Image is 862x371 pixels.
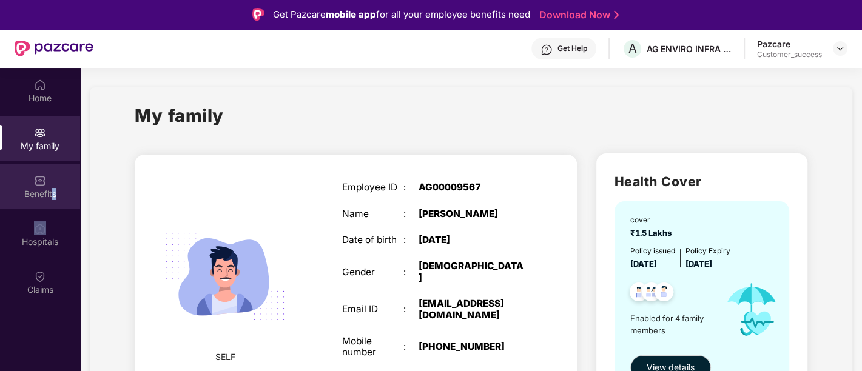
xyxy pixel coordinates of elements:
div: Email ID [342,304,403,315]
img: Logo [252,8,264,21]
div: Policy issued [630,246,675,257]
div: [EMAIL_ADDRESS][DOMAIN_NAME] [419,298,526,321]
div: Get Help [557,44,587,53]
span: Enabled for 4 family members [630,312,715,337]
img: Stroke [614,8,619,21]
img: svg+xml;base64,PHN2ZyBpZD0iRHJvcGRvd24tMzJ4MzIiIHhtbG5zPSJodHRwOi8vd3d3LnczLm9yZy8yMDAwL3N2ZyIgd2... [835,44,845,53]
div: : [403,235,419,246]
img: svg+xml;base64,PHN2ZyB4bWxucz0iaHR0cDovL3d3dy53My5vcmcvMjAwMC9zdmciIHdpZHRoPSI0OC45NDMiIGhlaWdodD... [624,279,654,309]
span: SELF [215,350,235,364]
h2: Health Cover [615,172,789,192]
div: Employee ID [342,182,403,193]
div: cover [630,215,675,226]
div: Mobile number [342,336,403,358]
img: svg+xml;base64,PHN2ZyBpZD0iSG9tZSIgeG1sbnM9Imh0dHA6Ly93d3cudzMub3JnLzIwMDAvc3ZnIiB3aWR0aD0iMjAiIG... [34,79,46,91]
img: svg+xml;base64,PHN2ZyB4bWxucz0iaHR0cDovL3d3dy53My5vcmcvMjAwMC9zdmciIHdpZHRoPSI0OC45NDMiIGhlaWdodD... [649,279,679,309]
div: AG00009567 [419,182,526,193]
div: : [403,209,419,219]
img: svg+xml;base64,PHN2ZyBpZD0iQmVuZWZpdHMiIHhtbG5zPSJodHRwOi8vd3d3LnczLm9yZy8yMDAwL3N2ZyIgd2lkdGg9Ij... [34,175,46,187]
div: Customer_success [757,50,822,59]
div: Name [342,209,403,219]
div: Get Pazcare for all your employee benefits need [273,7,530,22]
img: icon [715,270,788,349]
img: svg+xml;base64,PHN2ZyB3aWR0aD0iMjAiIGhlaWdodD0iMjAiIHZpZXdCb3g9IjAgMCAyMCAyMCIgZmlsbD0ibm9uZSIgeG... [34,127,46,139]
div: [DEMOGRAPHIC_DATA] [419,261,526,283]
span: [DATE] [685,259,712,269]
img: svg+xml;base64,PHN2ZyB4bWxucz0iaHR0cDovL3d3dy53My5vcmcvMjAwMC9zdmciIHdpZHRoPSIyMjQiIGhlaWdodD0iMT... [151,202,299,350]
div: Pazcare [757,38,822,50]
img: New Pazcare Logo [15,41,93,56]
div: : [403,267,419,278]
img: svg+xml;base64,PHN2ZyBpZD0iQ2xhaW0iIHhtbG5zPSJodHRwOi8vd3d3LnczLm9yZy8yMDAwL3N2ZyIgd2lkdGg9IjIwIi... [34,270,46,282]
div: : [403,182,419,193]
div: : [403,341,419,352]
strong: mobile app [326,8,376,20]
div: [DATE] [419,235,526,246]
a: Download Now [539,8,615,21]
div: Policy Expiry [685,246,730,257]
span: ₹1.5 Lakhs [630,228,675,238]
h1: My family [135,102,224,129]
div: [PERSON_NAME] [419,209,526,219]
span: A [628,41,637,56]
div: : [403,304,419,315]
div: AG ENVIRO INFRA PROJECTS PVT LTD [647,43,732,55]
div: [PHONE_NUMBER] [419,341,526,352]
img: svg+xml;base64,PHN2ZyBpZD0iSG9zcGl0YWxzIiB4bWxucz0iaHR0cDovL3d3dy53My5vcmcvMjAwMC9zdmciIHdpZHRoPS... [34,222,46,235]
div: Date of birth [342,235,403,246]
div: Gender [342,267,403,278]
img: svg+xml;base64,PHN2ZyB4bWxucz0iaHR0cDovL3d3dy53My5vcmcvMjAwMC9zdmciIHdpZHRoPSI0OC45MTUiIGhlaWdodD... [636,279,666,309]
img: svg+xml;base64,PHN2ZyBpZD0iSGVscC0zMngzMiIgeG1sbnM9Imh0dHA6Ly93d3cudzMub3JnLzIwMDAvc3ZnIiB3aWR0aD... [540,44,553,56]
span: [DATE] [630,259,657,269]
